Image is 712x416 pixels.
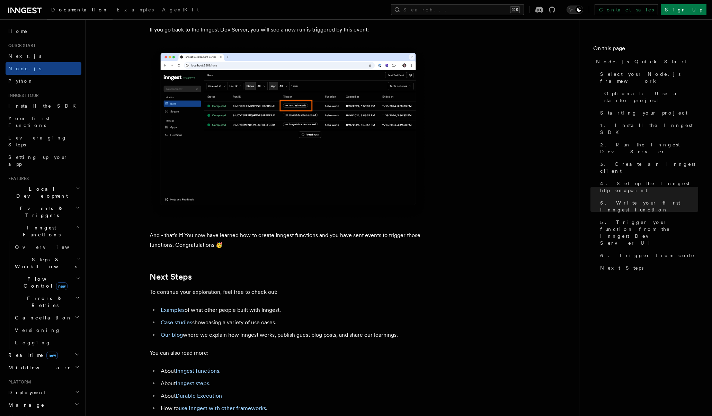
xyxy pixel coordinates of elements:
button: Local Development [6,183,81,202]
span: Middleware [6,364,71,371]
li: About . [159,379,427,388]
span: Events & Triggers [6,205,75,219]
a: 5. Trigger your function from the Inngest Dev Server UI [597,216,698,249]
span: Node.js Quick Start [596,58,687,65]
span: 3. Create an Inngest client [600,161,698,174]
p: If you go back to the Inngest Dev Server, you will see a new run is triggered by this event: [150,25,427,35]
a: Setting up your app [6,151,81,170]
a: Install the SDK [6,100,81,112]
div: Inngest Functions [6,241,81,349]
a: Contact sales [595,4,658,15]
span: Node.js [8,66,41,71]
button: Cancellation [12,311,81,324]
span: Errors & Retries [12,295,75,309]
span: Quick start [6,43,36,48]
a: Your first Functions [6,112,81,132]
span: Next Steps [600,264,643,271]
li: How to . [159,404,427,413]
a: 5. Write your first Inngest function [597,197,698,216]
a: Documentation [47,2,113,19]
span: Cancellation [12,314,72,321]
span: Platform [6,379,31,385]
span: new [46,352,58,359]
a: Optional: Use a starter project [602,87,698,107]
a: 6. Trigger from code [597,249,698,262]
span: 6. Trigger from code [600,252,695,259]
li: showcasing a variety of use cases. [159,318,427,327]
button: Middleware [6,361,81,374]
span: Select your Node.js framework [600,71,698,84]
span: Realtime [6,352,58,359]
kbd: ⌘K [510,6,520,13]
span: Versioning [15,327,61,333]
p: To continue your exploration, feel free to check out: [150,287,427,297]
a: Starting your project [597,107,698,119]
li: About [159,391,427,401]
a: Inngest steps [176,380,209,387]
a: Overview [12,241,81,253]
span: Manage [6,401,45,408]
span: Logging [15,340,51,345]
button: Search...⌘K [391,4,524,15]
span: 5. Write your first Inngest function [600,199,698,213]
a: Leveraging Steps [6,132,81,151]
span: Overview [15,244,86,250]
button: Inngest Functions [6,221,81,241]
a: AgentKit [158,2,203,19]
a: Node.js [6,62,81,75]
span: 5. Trigger your function from the Inngest Dev Server UI [600,219,698,246]
a: Next Steps [597,262,698,274]
img: Inngest Dev Server web interface's runs tab with a third run triggered by the 'test/hello.world' ... [150,46,427,219]
span: new [56,282,68,290]
span: Inngest tour [6,93,39,98]
button: Deployment [6,386,81,399]
a: Our blog [161,332,183,338]
a: Inngest functions [176,368,219,374]
h4: On this page [593,44,698,55]
span: Your first Functions [8,116,50,128]
p: You can also read more: [150,348,427,358]
button: Toggle dark mode [567,6,583,14]
p: And - that's it! You now have learned how to create Inngest functions and you have sent events to... [150,230,427,250]
li: About . [159,366,427,376]
li: where we explain how Inngest works, publish guest blog posts, and share our learnings. [159,330,427,340]
span: Optional: Use a starter project [604,90,698,104]
span: Documentation [51,7,108,12]
span: Inngest Functions [6,224,75,238]
span: Local Development [6,186,75,199]
a: Python [6,75,81,87]
li: of what other people built with Inngest. [159,305,427,315]
span: Features [6,176,29,181]
span: 2. Run the Inngest Dev Server [600,141,698,155]
a: Versioning [12,324,81,336]
a: Home [6,25,81,37]
span: Next.js [8,53,41,59]
button: Steps & Workflows [12,253,81,273]
span: Setting up your app [8,154,68,167]
button: Realtimenew [6,349,81,361]
a: Select your Node.js framework [597,68,698,87]
button: Flow Controlnew [12,273,81,292]
a: Examples [113,2,158,19]
a: 3. Create an Inngest client [597,158,698,177]
span: 1. Install the Inngest SDK [600,122,698,136]
span: Install the SDK [8,103,80,109]
span: Flow Control [12,275,76,289]
button: Errors & Retries [12,292,81,311]
button: Manage [6,399,81,411]
span: Python [8,78,34,84]
a: use Inngest with other frameworks [179,405,266,412]
span: 4. Set up the Inngest http endpoint [600,180,698,194]
a: Next.js [6,50,81,62]
a: 4. Set up the Inngest http endpoint [597,177,698,197]
span: Steps & Workflows [12,256,77,270]
a: Logging [12,336,81,349]
span: AgentKit [162,7,199,12]
span: Examples [117,7,154,12]
a: 1. Install the Inngest SDK [597,119,698,138]
a: Node.js Quick Start [593,55,698,68]
button: Events & Triggers [6,202,81,221]
span: Starting your project [600,109,687,116]
span: Leveraging Steps [8,135,67,147]
a: Sign Up [661,4,706,15]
